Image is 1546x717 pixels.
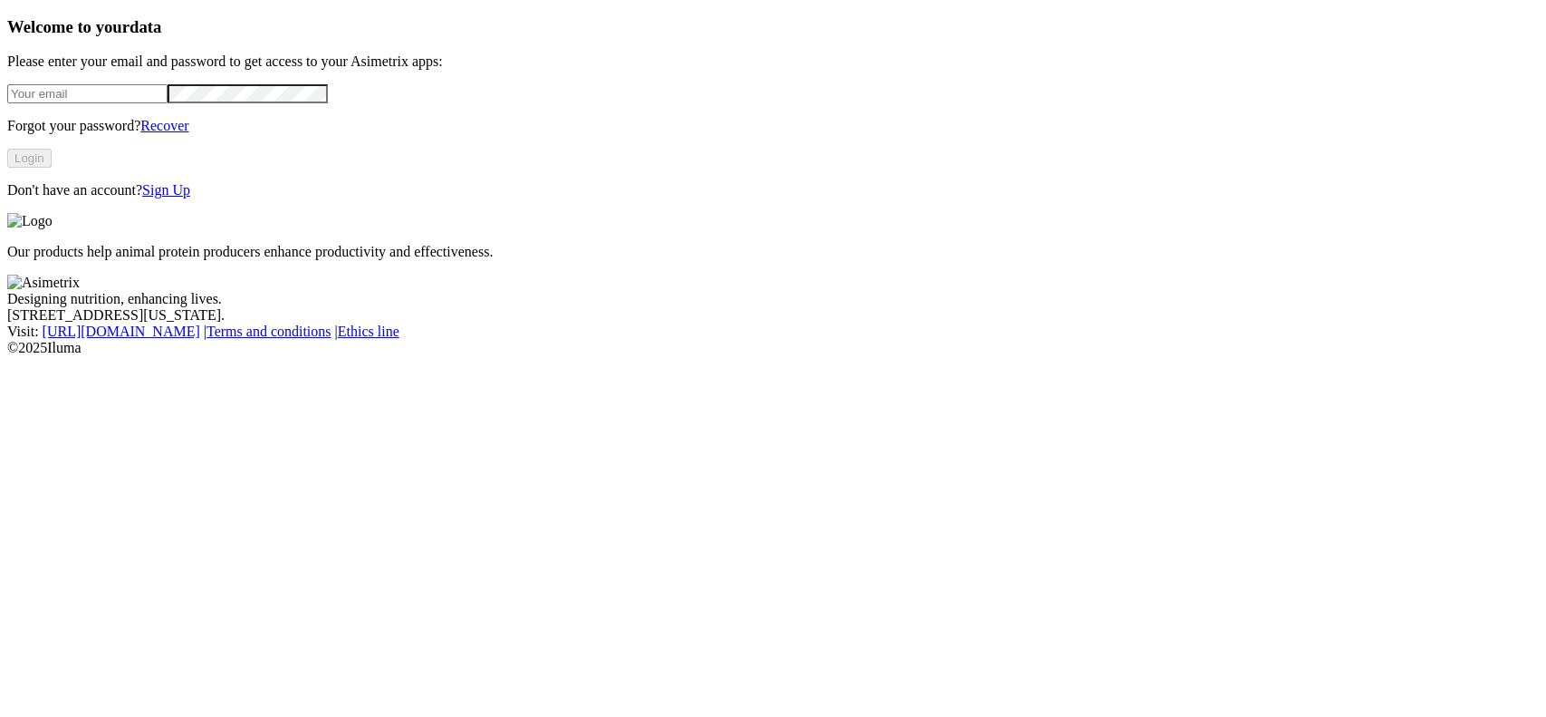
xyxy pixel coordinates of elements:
img: Logo [7,213,53,229]
div: Designing nutrition, enhancing lives. [7,291,1539,307]
div: [STREET_ADDRESS][US_STATE]. [7,307,1539,324]
h3: Welcome to your [7,17,1539,37]
a: Terms and conditions [206,324,331,339]
p: Forgot your password? [7,118,1539,134]
div: Visit : | | [7,324,1539,340]
img: Asimetrix [7,275,80,291]
button: Login [7,149,52,168]
p: Don't have an account? [7,182,1539,199]
a: Ethics line [338,324,399,339]
span: data [130,17,161,36]
a: [URL][DOMAIN_NAME] [43,324,200,339]
a: Sign Up [142,182,190,198]
p: Our products help animal protein producers enhance productivity and effectiveness. [7,244,1539,260]
input: Your email [7,84,168,103]
div: © 2025 Iluma [7,340,1539,356]
p: Please enter your email and password to get access to your Asimetrix apps: [7,53,1539,70]
a: Recover [140,118,188,133]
